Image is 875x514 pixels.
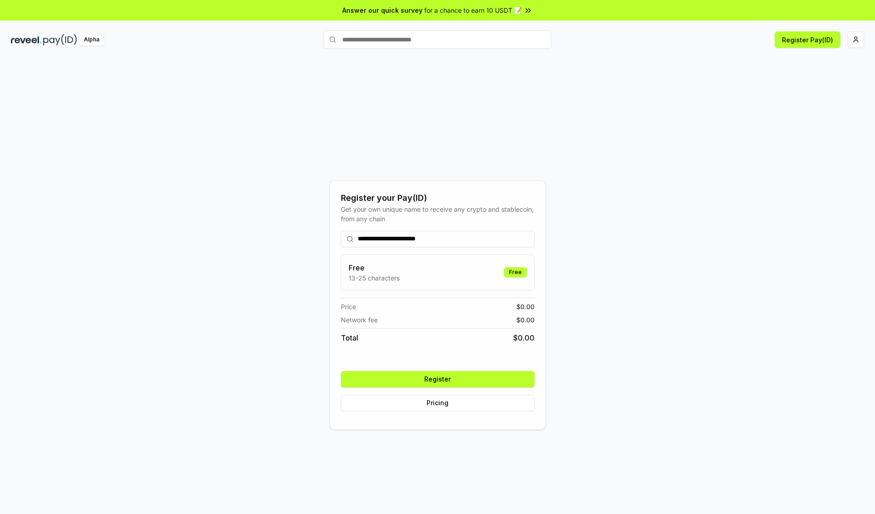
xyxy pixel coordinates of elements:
[349,273,400,283] p: 13-25 characters
[513,332,535,343] span: $ 0.00
[341,315,378,325] span: Network fee
[341,302,356,311] span: Price
[341,332,358,343] span: Total
[424,5,522,15] span: for a chance to earn 10 USDT 📝
[79,34,104,46] div: Alpha
[775,31,840,48] button: Register Pay(ID)
[11,34,41,46] img: reveel_dark
[43,34,77,46] img: pay_id
[341,204,535,224] div: Get your own unique name to receive any crypto and stablecoin, from any chain
[516,302,535,311] span: $ 0.00
[516,315,535,325] span: $ 0.00
[349,262,400,273] h3: Free
[341,371,535,387] button: Register
[341,192,535,204] div: Register your Pay(ID)
[341,395,535,411] button: Pricing
[342,5,422,15] span: Answer our quick survey
[504,267,527,277] div: Free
